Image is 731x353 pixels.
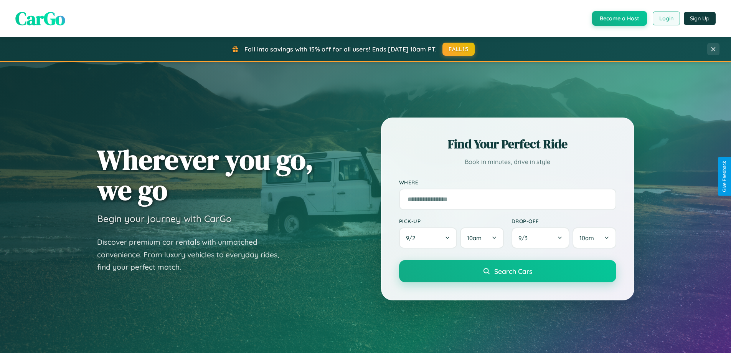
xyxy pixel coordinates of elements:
[97,144,314,205] h1: Wherever you go, we go
[518,234,531,242] span: 9 / 3
[97,236,289,273] p: Discover premium car rentals with unmatched convenience. From luxury vehicles to everyday rides, ...
[399,218,504,224] label: Pick-up
[579,234,594,242] span: 10am
[399,156,616,167] p: Book in minutes, drive in style
[442,43,475,56] button: FALL15
[512,227,570,249] button: 9/3
[15,6,65,31] span: CarGo
[573,227,616,249] button: 10am
[399,179,616,186] label: Where
[653,12,680,25] button: Login
[467,234,482,242] span: 10am
[399,260,616,282] button: Search Cars
[460,227,503,249] button: 10am
[399,136,616,152] h2: Find Your Perfect Ride
[684,12,716,25] button: Sign Up
[592,11,647,26] button: Become a Host
[722,161,727,192] div: Give Feedback
[97,213,232,224] h3: Begin your journey with CarGo
[494,267,532,275] span: Search Cars
[399,227,457,249] button: 9/2
[406,234,419,242] span: 9 / 2
[512,218,616,224] label: Drop-off
[244,45,437,53] span: Fall into savings with 15% off for all users! Ends [DATE] 10am PT.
